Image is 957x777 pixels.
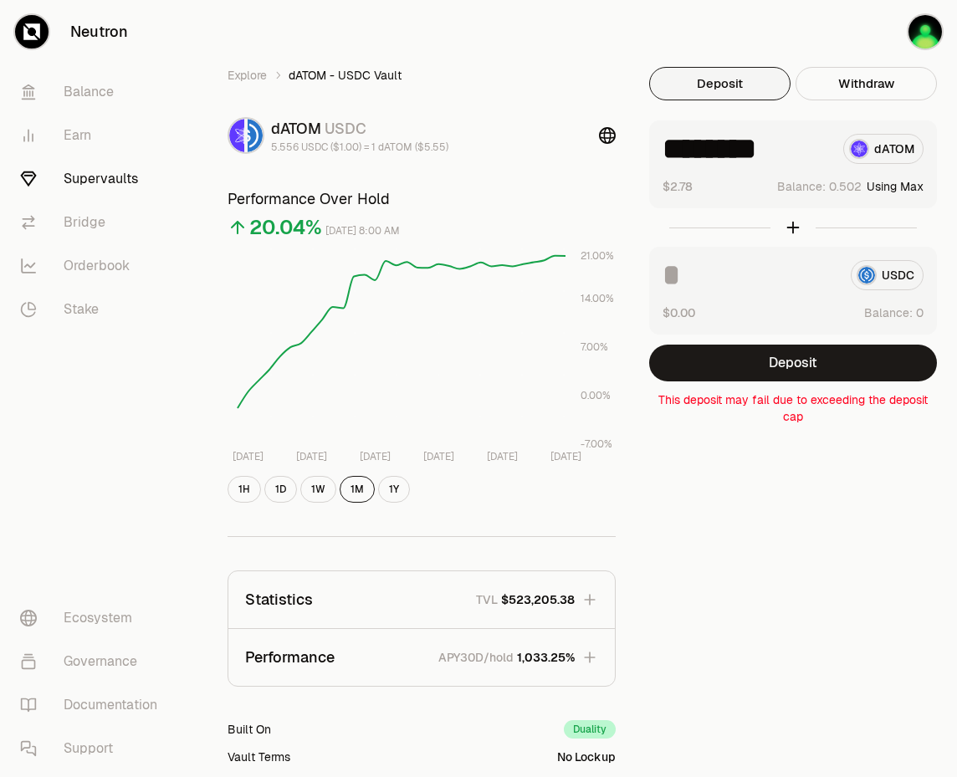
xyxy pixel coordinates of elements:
div: [DATE] 8:00 AM [325,222,400,241]
a: Orderbook [7,244,181,288]
a: Documentation [7,683,181,727]
a: Support [7,727,181,770]
a: Ecosystem [7,596,181,640]
button: 1D [264,476,297,503]
tspan: [DATE] [360,450,391,463]
tspan: [DATE] [233,450,264,463]
button: $0.00 [663,304,695,321]
h3: Performance Over Hold [228,187,616,211]
div: No Lockup [557,749,616,765]
a: Stake [7,288,181,331]
tspan: [DATE] [550,450,581,463]
tspan: [DATE] [487,450,518,463]
span: Balance: [864,304,913,321]
tspan: 7.00% [581,340,608,354]
div: dATOM [271,117,448,141]
tspan: 21.00% [581,249,614,263]
span: $523,205.38 [501,591,575,608]
a: Governance [7,640,181,683]
button: Deposit [649,345,937,381]
div: Vault Terms [228,749,290,765]
span: dATOM - USDC Vault [289,67,402,84]
p: Performance [245,646,335,669]
img: dATOM Logo [229,119,244,152]
span: USDC [325,119,366,138]
div: 5.556 USDC ($1.00) = 1 dATOM ($5.55) [271,141,448,154]
tspan: -7.00% [581,437,612,451]
button: PerformanceAPY30D/hold1,033.25% [228,629,615,686]
p: APY30D/hold [438,649,514,666]
tspan: 0.00% [581,389,611,402]
a: Bridge [7,201,181,244]
tspan: 14.00% [581,292,614,305]
a: Explore [228,67,267,84]
button: 1M [340,476,375,503]
div: Built On [228,721,271,738]
tspan: [DATE] [296,450,327,463]
a: Balance [7,70,181,114]
button: StatisticsTVL$523,205.38 [228,571,615,628]
a: Earn [7,114,181,157]
button: Using Max [867,178,924,195]
button: 1H [228,476,261,503]
nav: breadcrumb [228,67,616,84]
button: 1W [300,476,336,503]
a: Supervaults [7,157,181,201]
span: Balance: [777,178,826,195]
p: TVL [476,591,498,608]
img: 131 [908,15,942,49]
div: 20.04% [249,214,322,241]
div: Duality [564,720,616,739]
span: 1,033.25% [517,649,575,666]
p: Statistics [245,588,313,611]
p: This deposit may fail due to exceeding the deposit cap [649,391,937,425]
button: Withdraw [796,67,937,100]
button: Deposit [649,67,791,100]
button: 1Y [378,476,410,503]
button: $2.78 [663,177,693,195]
tspan: [DATE] [423,450,454,463]
img: USDC Logo [248,119,263,152]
